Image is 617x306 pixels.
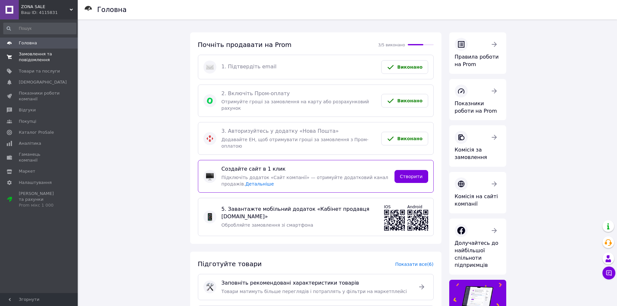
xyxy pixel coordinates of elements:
[19,68,60,74] span: Товари та послуги
[394,170,428,183] a: Створити
[449,32,506,74] a: Правила роботи на Prom
[449,172,506,213] a: Комісія на сайті компанії
[222,289,407,294] span: Товари матимуть більше переглядів і потраплять у фільтри на маркетплейсі
[198,260,262,268] span: Підготуйте товари
[395,262,433,267] a: Показати все (6)
[222,128,376,135] span: 3. Авторизуйтесь у додатку «Нова Пошта»
[407,205,422,209] span: Android
[222,165,389,173] span: Создайте сайт в 1 клик
[19,202,60,208] div: Prom мікс 1 000
[449,79,506,120] a: Показники роботи на Prom
[19,141,41,146] span: Аналітика
[21,10,78,16] div: Ваш ID: 4115831
[397,64,422,70] span: Виконано
[455,100,497,114] span: Показники роботи на Prom
[206,283,214,291] img: :hammer_and_wrench:
[206,63,214,71] img: :email:
[198,274,434,300] a: :hammer_and_wrench:Заповніть рекомендовані характеристики товарівТовари матимуть більше перегляді...
[19,180,52,186] span: Налаштування
[222,90,376,97] span: 2. Включіть Пром-оплату
[222,99,369,111] span: Отримуйте гроші за замовлення на карту або розрахунковий рахунок
[384,205,391,209] span: IOS
[19,130,54,135] span: Каталог ProSale
[222,137,369,149] span: Додавайте ЕН, щоб отримувати гроші за замовлення з Пром-оплатою
[19,79,67,85] span: [DEMOGRAPHIC_DATA]
[449,125,506,167] a: Комісія за замовлення
[198,41,292,49] span: Почніть продавати на Prom
[397,136,422,141] span: Виконано
[19,168,35,174] span: Маркет
[397,98,422,103] span: Виконано
[19,107,36,113] span: Відгуки
[21,4,70,10] span: ZONA SALE
[3,23,76,34] input: Пошук
[206,173,214,180] img: :desktop_computer:
[206,97,214,105] img: avatar image
[246,181,274,187] a: Детальніше
[206,213,214,221] img: :iphone:
[455,240,498,268] span: Долучайтесь до найбільшої спільноти підприємців
[222,279,410,287] span: Заповніть рекомендовані характеристики товарів
[19,152,60,163] span: Гаманець компанії
[222,222,314,228] span: Обробляйте замовлення зі смартфона
[97,6,127,14] h1: Головна
[19,51,60,63] span: Замовлення та повідомлення
[455,193,498,207] span: Комісія на сайті компанії
[455,54,499,67] span: Правила роботи на Prom
[19,40,37,46] span: Головна
[19,119,36,124] span: Покупці
[222,175,388,187] span: Підключіть додаток «Сайт компанії» — отримуйте додатковий канал продажів.
[602,266,615,279] button: Чат з покупцем
[455,147,487,160] span: Комісія за замовлення
[19,90,60,102] span: Показники роботи компанії
[222,63,376,71] span: 1. Підтвердіть email
[449,219,506,275] a: Долучайтесь до найбільшої спільноти підприємців
[222,206,379,221] span: 5. Завантажте мобільний додаток «Кабінет продавця [DOMAIN_NAME]»
[19,191,60,209] span: [PERSON_NAME] та рахунки
[378,43,405,47] span: 3/5 виконано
